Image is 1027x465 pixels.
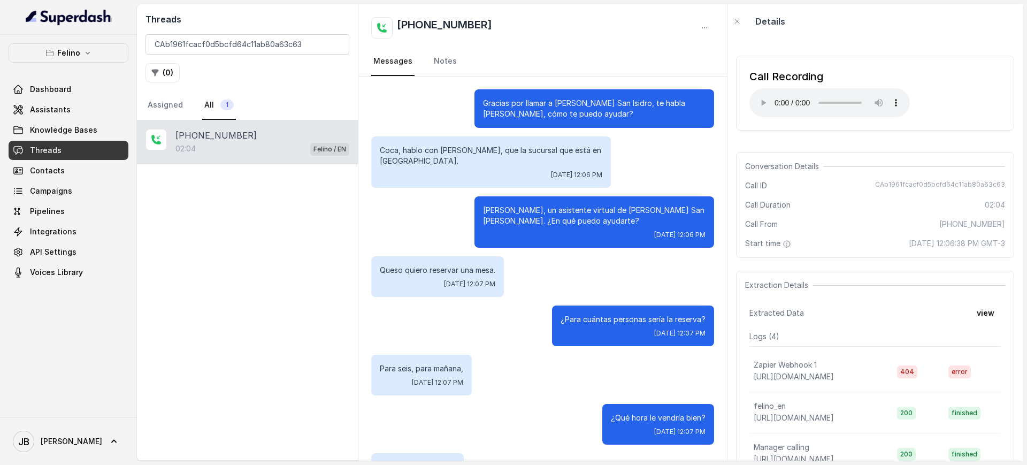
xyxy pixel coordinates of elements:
button: (0) [145,63,180,82]
span: [URL][DOMAIN_NAME] [754,372,834,381]
h2: Threads [145,13,349,26]
a: Campaigns [9,181,128,201]
p: ¿Qué hora le vendría bien? [611,413,706,423]
span: [DATE] 12:06 PM [654,231,706,239]
input: Search by Call ID or Phone Number [145,34,349,55]
p: Felino [57,47,80,59]
p: Queso quiero reservar una mesa. [380,265,495,276]
a: Pipelines [9,202,128,221]
span: [PHONE_NUMBER] [939,219,1005,230]
span: [DATE] 12:07 PM [412,378,463,387]
p: ¿Para cuántas personas sería la reserva? [561,314,706,325]
a: API Settings [9,242,128,262]
text: JB [18,436,29,447]
span: Contacts [30,165,65,176]
img: light.svg [26,9,112,26]
span: [DATE] 12:07 PM [654,428,706,436]
a: All1 [202,91,236,120]
span: 200 [897,407,916,420]
span: [PERSON_NAME] [41,436,102,447]
span: [DATE] 12:06:38 PM GMT-3 [909,238,1005,249]
span: 02:04 [985,200,1005,210]
span: [DATE] 12:07 PM [654,329,706,338]
span: Voices Library [30,267,83,278]
span: Campaigns [30,186,72,196]
span: Dashboard [30,84,71,95]
span: 404 [897,365,917,378]
span: [URL][DOMAIN_NAME] [754,413,834,422]
p: 02:04 [175,143,196,154]
a: Knowledge Bases [9,120,128,140]
a: Voices Library [9,263,128,282]
span: Call Duration [745,200,791,210]
a: Assigned [145,91,185,120]
button: Felino [9,43,128,63]
nav: Tabs [145,91,349,120]
span: [URL][DOMAIN_NAME] [754,454,834,463]
span: Threads [30,145,62,156]
span: 200 [897,448,916,461]
span: Extraction Details [745,280,813,291]
span: Pipelines [30,206,65,217]
span: error [948,365,971,378]
span: API Settings [30,247,76,257]
span: 1 [220,100,234,110]
p: Para seis, para mañana, [380,363,463,374]
audio: Your browser does not support the audio element. [749,88,910,117]
a: Assistants [9,100,128,119]
span: CAb1961fcacf0d5bcfd64c11ab80a63c63 [875,180,1005,191]
p: Manager calling [754,442,809,453]
span: [DATE] 12:07 PM [444,280,495,288]
p: felino_en [754,401,786,411]
a: Integrations [9,222,128,241]
p: Coca, hablo con [PERSON_NAME], que la sucursal que está en [GEOGRAPHIC_DATA]. [380,145,602,166]
a: Threads [9,141,128,160]
a: Dashboard [9,80,128,99]
p: Logs ( 4 ) [749,331,1001,342]
span: Call From [745,219,778,230]
button: view [970,303,1001,323]
span: Extracted Data [749,308,804,318]
a: Contacts [9,161,128,180]
p: [PERSON_NAME], un asistente virtual de [PERSON_NAME] San [PERSON_NAME]. ¿En qué puedo ayudarte? [483,205,706,226]
div: Call Recording [749,69,910,84]
h2: [PHONE_NUMBER] [397,17,492,39]
p: Gracias por llamar a [PERSON_NAME] San Isidro, te habla [PERSON_NAME], cómo te puedo ayudar? [483,98,706,119]
p: Details [755,15,785,28]
span: Start time [745,238,793,249]
a: [PERSON_NAME] [9,426,128,456]
nav: Tabs [371,47,714,76]
p: [PHONE_NUMBER] [175,129,257,142]
span: Integrations [30,226,76,237]
a: Messages [371,47,415,76]
span: [DATE] 12:06 PM [551,171,602,179]
p: Felino / EN [313,144,346,155]
span: finished [948,448,980,461]
span: finished [948,407,980,420]
p: Zapier Webhook 1 [754,360,817,370]
span: Knowledge Bases [30,125,97,135]
span: Assistants [30,104,71,115]
a: Notes [432,47,459,76]
span: Call ID [745,180,767,191]
span: Conversation Details [745,161,823,172]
